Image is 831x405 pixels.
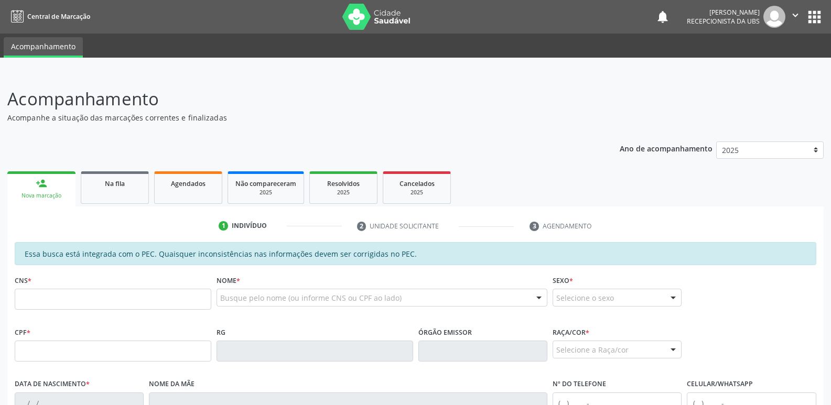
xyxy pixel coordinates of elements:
span: Não compareceram [235,179,296,188]
i:  [790,9,801,21]
button:  [785,6,805,28]
button: apps [805,8,824,26]
div: 2025 [391,189,443,196]
button: notifications [655,9,670,24]
div: 2025 [235,189,296,196]
label: Nome da mãe [149,376,195,392]
p: Ano de acompanhamento [620,141,713,155]
label: Nº do Telefone [553,376,606,392]
span: Busque pelo nome (ou informe CNS ou CPF ao lado) [220,292,402,303]
div: 1 [219,221,228,231]
label: CPF [15,324,30,341]
label: Celular/WhatsApp [687,376,753,392]
span: Central de Marcação [27,12,90,21]
div: Essa busca está integrada com o PEC. Quaisquer inconsistências nas informações devem ser corrigid... [15,242,816,265]
label: Sexo [553,272,573,289]
span: Recepcionista da UBS [687,17,760,26]
span: Selecione a Raça/cor [556,344,629,355]
img: img [763,6,785,28]
a: Acompanhamento [4,37,83,58]
div: [PERSON_NAME] [687,8,760,17]
p: Acompanhe a situação das marcações correntes e finalizadas [7,112,579,123]
span: Resolvidos [327,179,360,188]
label: CNS [15,272,31,289]
div: person_add [36,178,47,189]
span: Agendados [171,179,206,188]
label: RG [217,324,225,341]
label: Órgão emissor [418,324,472,341]
span: Selecione o sexo [556,292,614,303]
span: Cancelados [400,179,435,188]
label: Nome [217,272,240,289]
div: Nova marcação [15,192,68,200]
label: Raça/cor [553,324,589,341]
label: Data de nascimento [15,376,90,392]
div: 2025 [317,189,370,196]
span: Na fila [105,179,125,188]
a: Central de Marcação [7,8,90,25]
div: Indivíduo [232,221,267,231]
p: Acompanhamento [7,86,579,112]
